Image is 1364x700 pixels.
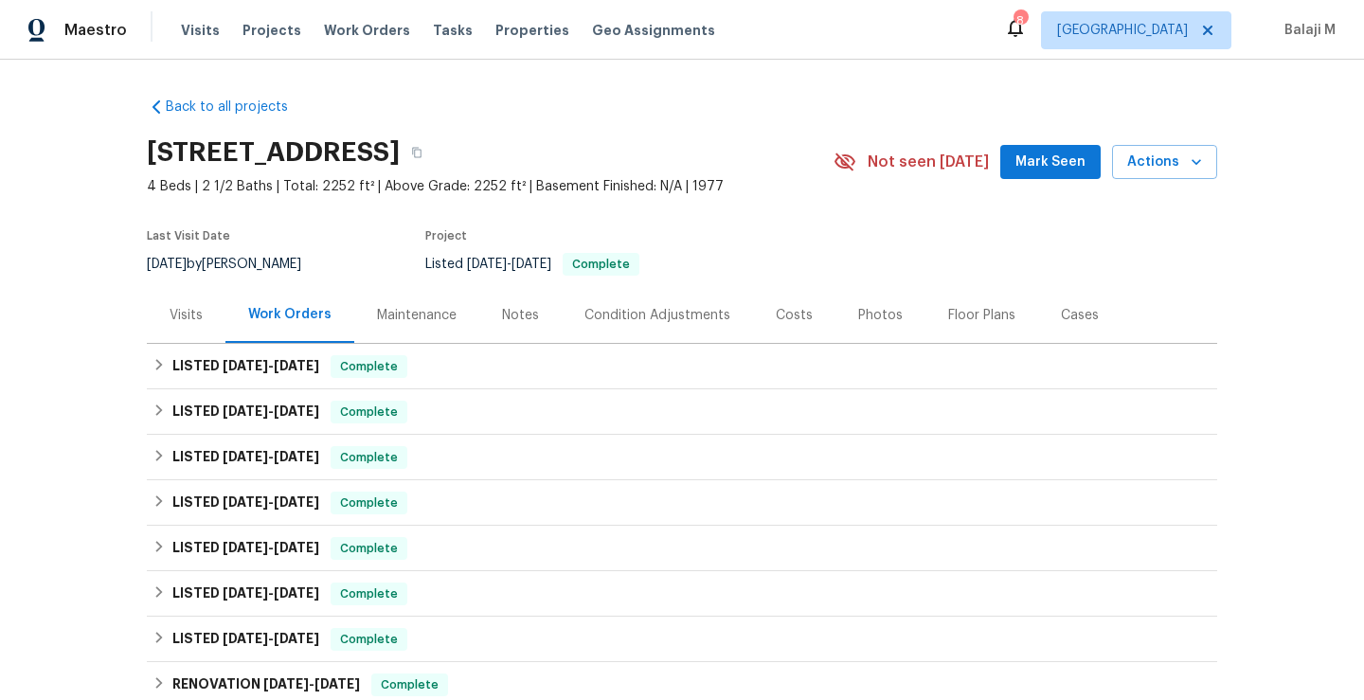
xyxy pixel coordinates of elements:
button: Copy Address [400,135,434,170]
div: Floor Plans [948,306,1015,325]
div: Condition Adjustments [584,306,730,325]
h2: [STREET_ADDRESS] [147,143,400,162]
div: Maintenance [377,306,457,325]
span: [DATE] [223,404,268,418]
span: [DATE] [263,677,309,691]
span: [DATE] [223,586,268,600]
span: [DATE] [467,258,507,271]
span: Complete [332,403,405,422]
div: LISTED [DATE]-[DATE]Complete [147,344,1217,389]
div: Costs [776,306,813,325]
span: [DATE] [314,677,360,691]
h6: LISTED [172,537,319,560]
h6: LISTED [172,446,319,469]
span: - [223,541,319,554]
span: Properties [495,21,569,40]
h6: LISTED [172,492,319,514]
span: - [223,359,319,372]
div: LISTED [DATE]-[DATE]Complete [147,571,1217,617]
span: [DATE] [274,495,319,509]
span: - [223,586,319,600]
span: Geo Assignments [592,21,715,40]
div: LISTED [DATE]-[DATE]Complete [147,480,1217,526]
h6: LISTED [172,583,319,605]
span: Complete [332,630,405,649]
h6: LISTED [172,628,319,651]
span: - [467,258,551,271]
h6: LISTED [172,355,319,378]
span: [GEOGRAPHIC_DATA] [1057,21,1188,40]
span: Complete [332,539,405,558]
div: LISTED [DATE]-[DATE]Complete [147,389,1217,435]
div: by [PERSON_NAME] [147,253,324,276]
span: Tasks [433,24,473,37]
span: - [263,677,360,691]
span: [DATE] [147,258,187,271]
span: [DATE] [223,359,268,372]
span: Complete [332,448,405,467]
span: Complete [565,259,637,270]
span: [DATE] [274,359,319,372]
span: Not seen [DATE] [868,153,989,171]
div: Visits [170,306,203,325]
span: [DATE] [274,450,319,463]
span: [DATE] [274,586,319,600]
a: Back to all projects [147,98,329,117]
div: 8 [1014,11,1027,30]
span: Work Orders [324,21,410,40]
div: LISTED [DATE]-[DATE]Complete [147,617,1217,662]
div: LISTED [DATE]-[DATE]Complete [147,435,1217,480]
span: Complete [373,675,446,694]
span: - [223,495,319,509]
span: - [223,404,319,418]
span: Balaji M [1277,21,1336,40]
span: Complete [332,494,405,512]
span: Complete [332,584,405,603]
span: 4 Beds | 2 1/2 Baths | Total: 2252 ft² | Above Grade: 2252 ft² | Basement Finished: N/A | 1977 [147,177,834,196]
div: LISTED [DATE]-[DATE]Complete [147,526,1217,571]
span: Mark Seen [1015,151,1086,174]
span: [DATE] [511,258,551,271]
span: [DATE] [274,632,319,645]
span: Listed [425,258,639,271]
span: Maestro [64,21,127,40]
h6: LISTED [172,401,319,423]
button: Mark Seen [1000,145,1101,180]
div: Photos [858,306,903,325]
span: [DATE] [223,495,268,509]
h6: RENOVATION [172,673,360,696]
span: - [223,450,319,463]
button: Actions [1112,145,1217,180]
div: Work Orders [248,305,332,324]
span: Visits [181,21,220,40]
div: Cases [1061,306,1099,325]
span: [DATE] [223,541,268,554]
span: [DATE] [223,632,268,645]
span: Last Visit Date [147,230,230,242]
span: [DATE] [274,541,319,554]
span: Actions [1127,151,1202,174]
span: Project [425,230,467,242]
span: Projects [242,21,301,40]
div: Notes [502,306,539,325]
span: - [223,632,319,645]
span: Complete [332,357,405,376]
span: [DATE] [274,404,319,418]
span: [DATE] [223,450,268,463]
